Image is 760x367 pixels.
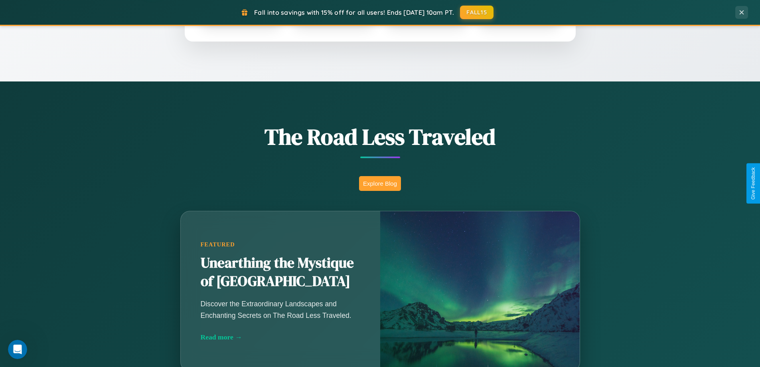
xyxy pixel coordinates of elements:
div: Give Feedback [750,167,756,200]
iframe: Intercom live chat [8,340,27,359]
button: Explore Blog [359,176,401,191]
p: Discover the Extraordinary Landscapes and Enchanting Secrets on The Road Less Traveled. [201,298,360,321]
h1: The Road Less Traveled [141,121,620,152]
span: Fall into savings with 15% off for all users! Ends [DATE] 10am PT. [254,8,454,16]
div: Read more → [201,333,360,341]
button: FALL15 [460,6,494,19]
h2: Unearthing the Mystique of [GEOGRAPHIC_DATA] [201,254,360,291]
div: Featured [201,241,360,248]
